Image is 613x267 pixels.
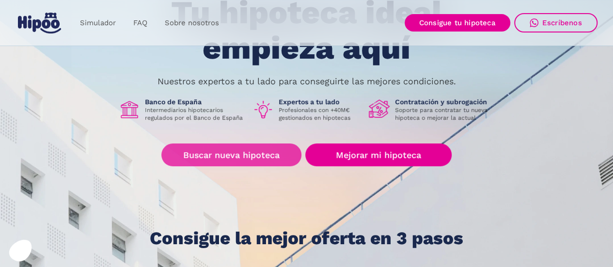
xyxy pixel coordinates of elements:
[395,106,495,122] p: Soporte para contratar tu nueva hipoteca o mejorar la actual
[305,143,451,166] a: Mejorar mi hipoteca
[125,14,156,32] a: FAQ
[145,97,245,106] h1: Banco de España
[279,97,361,106] h1: Expertos a tu lado
[395,97,495,106] h1: Contratación y subrogación
[71,14,125,32] a: Simulador
[161,143,301,166] a: Buscar nueva hipoteca
[514,13,597,32] a: Escríbenos
[145,106,245,122] p: Intermediarios hipotecarios regulados por el Banco de España
[16,9,63,37] a: home
[157,78,456,85] p: Nuestros expertos a tu lado para conseguirte las mejores condiciones.
[405,14,510,31] a: Consigue tu hipoteca
[156,14,228,32] a: Sobre nosotros
[279,106,361,122] p: Profesionales con +40M€ gestionados en hipotecas
[150,229,463,248] h1: Consigue la mejor oferta en 3 pasos
[542,18,582,27] div: Escríbenos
